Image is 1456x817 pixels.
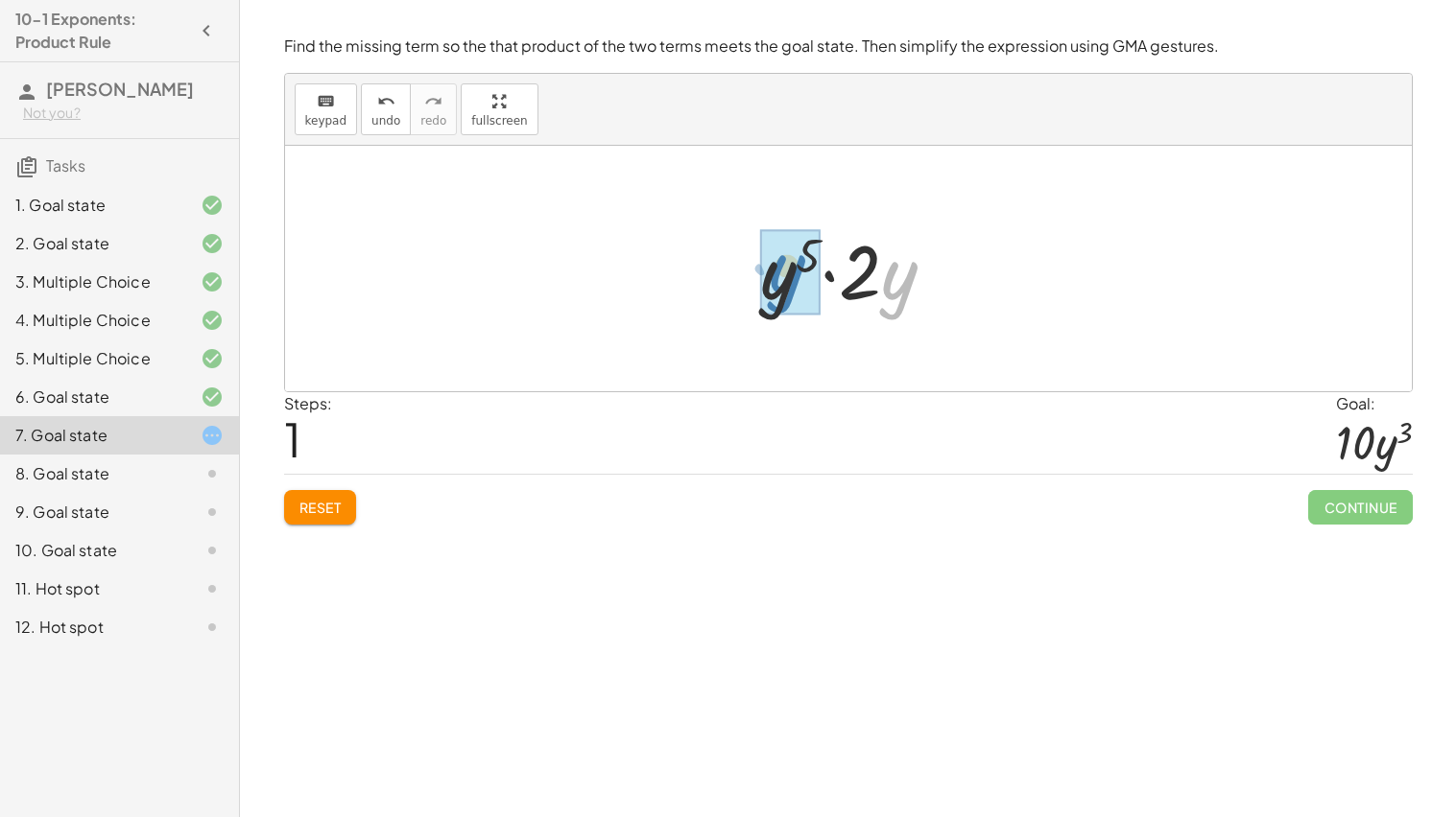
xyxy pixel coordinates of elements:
div: 5. Multiple Choice [15,347,170,370]
div: 10. Goal state [15,539,170,562]
div: 3. Multiple Choice [15,270,170,293]
button: keyboardkeypad [295,83,358,135]
i: Task finished and correct. [201,347,224,370]
div: 7. Goal state [15,424,170,447]
i: redo [424,90,442,113]
button: redoredo [410,83,457,135]
span: 1 [284,409,301,468]
i: Task finished and correct. [201,270,224,293]
div: 12. Hot spot [15,616,170,639]
button: Reset [284,490,357,525]
span: keypad [305,114,347,128]
i: Task finished and correct. [201,309,224,332]
i: undo [377,90,395,113]
i: Task finished and correct. [201,194,224,217]
span: fullscreen [471,114,527,128]
div: 11. Hot spot [15,577,170,600]
button: undoundo [361,83,411,135]
div: 8. Goal state [15,462,170,485]
p: Find the missing term so the that product of the two terms meets the goal state. Then simplify th... [284,35,1413,58]
i: Task not started. [201,616,224,639]
div: 4. Multiple Choice [15,309,170,332]
span: redo [420,114,446,128]
span: Reset [299,499,342,516]
button: fullscreen [461,83,537,135]
span: [PERSON_NAME] [46,78,194,100]
i: Task not started. [201,539,224,562]
i: Task finished and correct. [201,232,224,255]
div: 6. Goal state [15,385,170,408]
i: keyboard [317,90,335,113]
div: 9. Goal state [15,501,170,524]
i: Task started. [201,424,224,447]
i: Task not started. [201,501,224,524]
div: Goal: [1336,392,1413,415]
i: Task not started. [201,462,224,485]
h4: 10-1 Exponents: Product Rule [15,8,189,54]
div: 2. Goal state [15,232,170,255]
div: Not you? [23,104,224,123]
i: Task not started. [201,577,224,600]
i: Task finished and correct. [201,385,224,408]
label: Steps: [284,393,332,413]
div: 1. Goal state [15,194,170,217]
span: undo [371,114,400,128]
span: Tasks [46,155,85,175]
